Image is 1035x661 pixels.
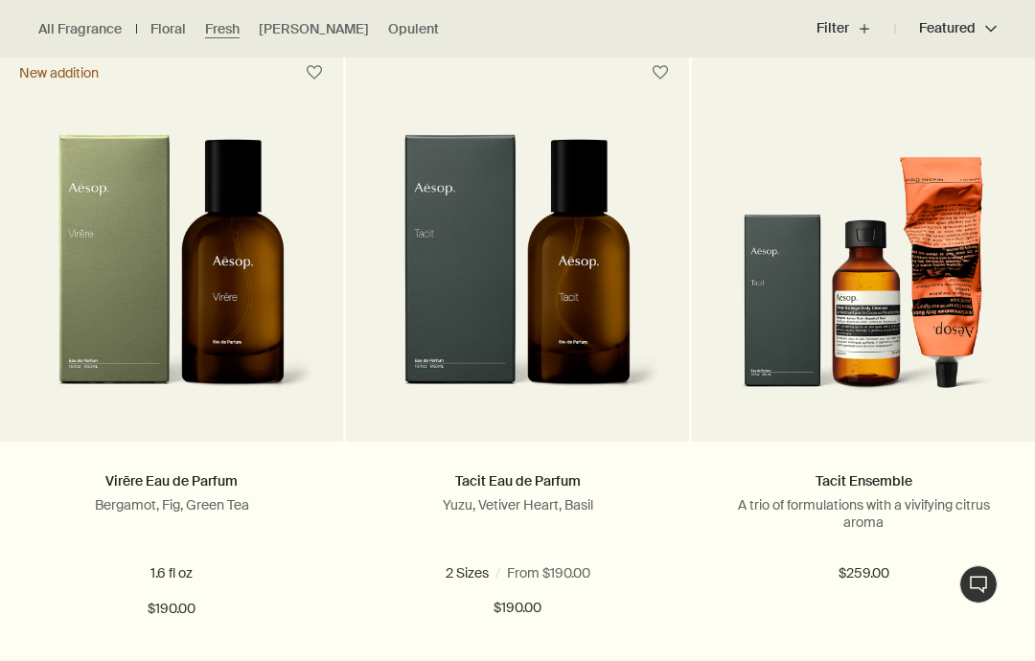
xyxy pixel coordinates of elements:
[816,472,912,490] a: Tacit Ensemble
[19,64,99,81] div: New addition
[297,56,332,90] button: Save to cabinet
[540,564,595,581] span: 3.3 fl oz
[105,472,238,490] a: Virēre Eau de Parfum
[148,598,195,621] span: $190.00
[725,99,1002,413] img: Tacit Scented Trio
[29,496,314,513] p: Bergamot, Fig, Green Tea
[839,562,889,585] span: $259.00
[721,496,1006,531] p: A trio of formulations with a vivifying citrus aroma
[346,99,689,442] a: Tacit Eau de Parfum in amber glass bottle with outer carton
[455,472,581,490] a: Tacit Eau de Parfum
[375,134,660,413] img: Tacit Eau de Parfum in amber glass bottle with outer carton
[959,565,998,604] button: Live Assistance
[692,99,1035,442] a: Tacit Scented Trio
[205,20,240,38] a: Fresh
[388,20,439,38] a: Opulent
[816,6,895,52] button: Filter
[38,20,122,38] a: All Fragrance
[375,496,660,513] p: Yuzu, Vetiver Heart, Basil
[29,134,314,413] img: An amber glass bottle of Virēre Eau de Parfum alongside green carton packaging.
[452,564,504,581] span: 1.6 fl oz
[895,6,997,52] button: Featured
[643,56,678,90] button: Save to cabinet
[259,20,369,38] a: [PERSON_NAME]
[494,597,541,620] span: $190.00
[150,20,186,38] a: Floral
